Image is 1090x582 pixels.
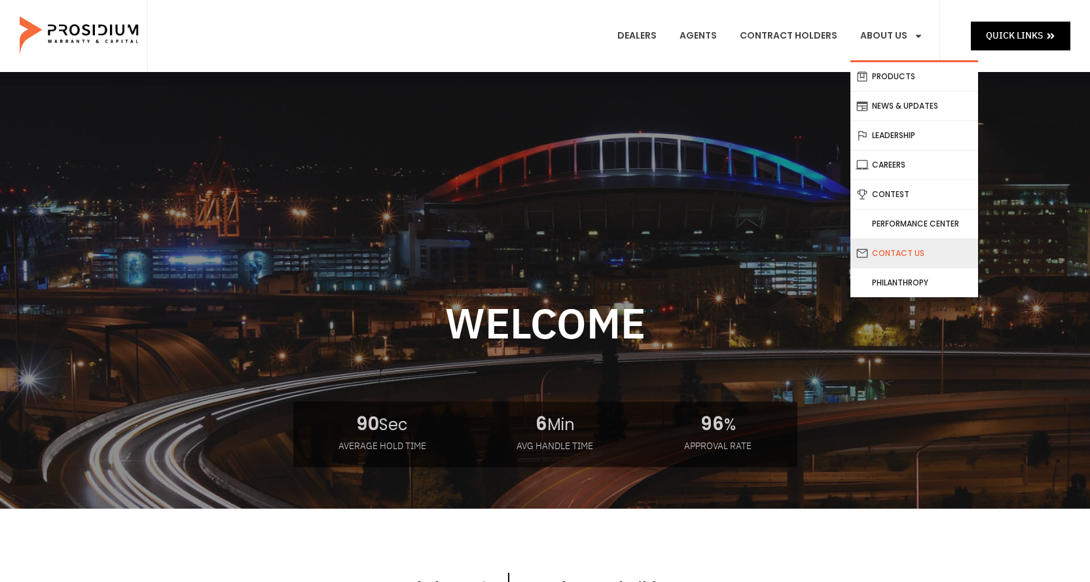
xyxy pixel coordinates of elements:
span: Quick Links [986,27,1043,44]
a: Philanthropy [850,268,978,297]
a: Agents [670,12,727,60]
ul: About Us [850,60,978,297]
a: Products [850,62,978,91]
a: Contact Us [850,239,978,268]
nav: Menu [608,12,933,60]
a: Careers [850,151,978,179]
a: Quick Links [971,22,1070,50]
a: About Us [850,12,933,60]
a: Dealers [608,12,666,60]
a: Leadership [850,121,978,150]
a: Contest [850,180,978,209]
a: Performance Center [850,209,978,238]
a: News & Updates [850,92,978,120]
a: Contract Holders [730,12,847,60]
